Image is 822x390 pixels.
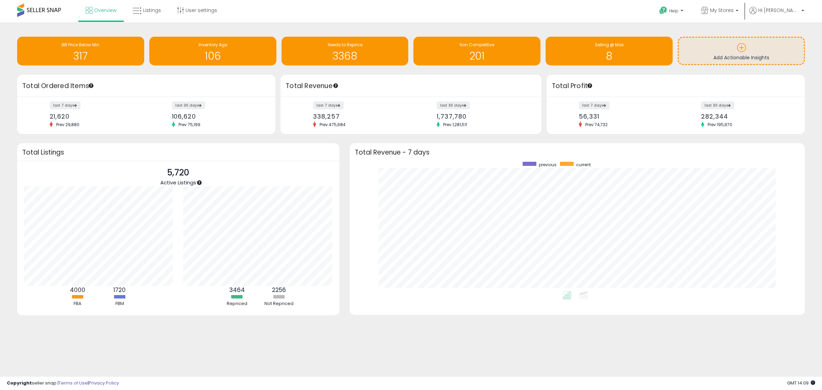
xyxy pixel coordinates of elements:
[579,113,671,120] div: 56,331
[749,7,804,22] a: Hi [PERSON_NAME]
[21,50,141,62] h1: 317
[50,101,80,109] label: last 7 days
[199,42,227,48] span: Inventory Age
[22,150,334,155] h3: Total Listings
[552,81,800,91] h3: Total Profit
[549,50,669,62] h1: 8
[94,7,116,14] span: Overview
[413,37,540,65] a: Non Competitive 201
[546,37,673,65] a: Selling @ Max 8
[460,42,494,48] span: Non Competitive
[229,286,245,294] b: 3464
[272,286,286,294] b: 2256
[328,42,362,48] span: Needs to Reprice
[160,166,196,179] p: 5,720
[53,122,83,127] span: Prev: 29,880
[587,83,593,89] div: Tooltip anchor
[143,7,161,14] span: Listings
[701,113,793,120] div: 282,344
[149,37,276,65] a: Inventory Age 106
[22,81,270,91] h3: Total Ordered Items
[175,122,204,127] span: Prev: 75,199
[576,162,591,168] span: current
[286,81,536,91] h3: Total Revenue
[758,7,799,14] span: Hi [PERSON_NAME]
[196,180,202,186] div: Tooltip anchor
[595,42,624,48] span: Selling @ Max
[669,8,678,14] span: Help
[333,83,339,89] div: Tooltip anchor
[701,101,734,109] label: last 30 days
[313,113,406,120] div: 338,257
[355,150,800,155] h3: Total Revenue - 7 days
[704,122,736,127] span: Prev: 195,970
[172,101,205,109] label: last 30 days
[70,286,85,294] b: 4000
[437,101,470,109] label: last 30 days
[57,301,98,307] div: FBA
[50,113,141,120] div: 21,620
[316,122,349,127] span: Prev: 475,684
[659,6,668,15] i: Get Help
[113,286,126,294] b: 1720
[710,7,734,14] span: My Stores
[679,38,804,64] a: Add Actionable Insights
[654,1,690,22] a: Help
[539,162,557,168] span: previous
[417,50,537,62] h1: 201
[282,37,409,65] a: Needs to Reprice 3368
[172,113,264,120] div: 106,620
[62,42,99,48] span: BB Price Below Min
[437,113,530,120] div: 1,737,780
[713,54,769,61] span: Add Actionable Insights
[582,122,611,127] span: Prev: 74,732
[17,37,144,65] a: BB Price Below Min 317
[259,301,300,307] div: Not Repriced
[313,101,344,109] label: last 7 days
[440,122,471,127] span: Prev: 1,281,511
[216,301,258,307] div: Repriced
[285,50,405,62] h1: 3368
[153,50,273,62] h1: 106
[88,83,94,89] div: Tooltip anchor
[160,179,196,186] span: Active Listings
[579,101,610,109] label: last 7 days
[99,301,140,307] div: FBM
